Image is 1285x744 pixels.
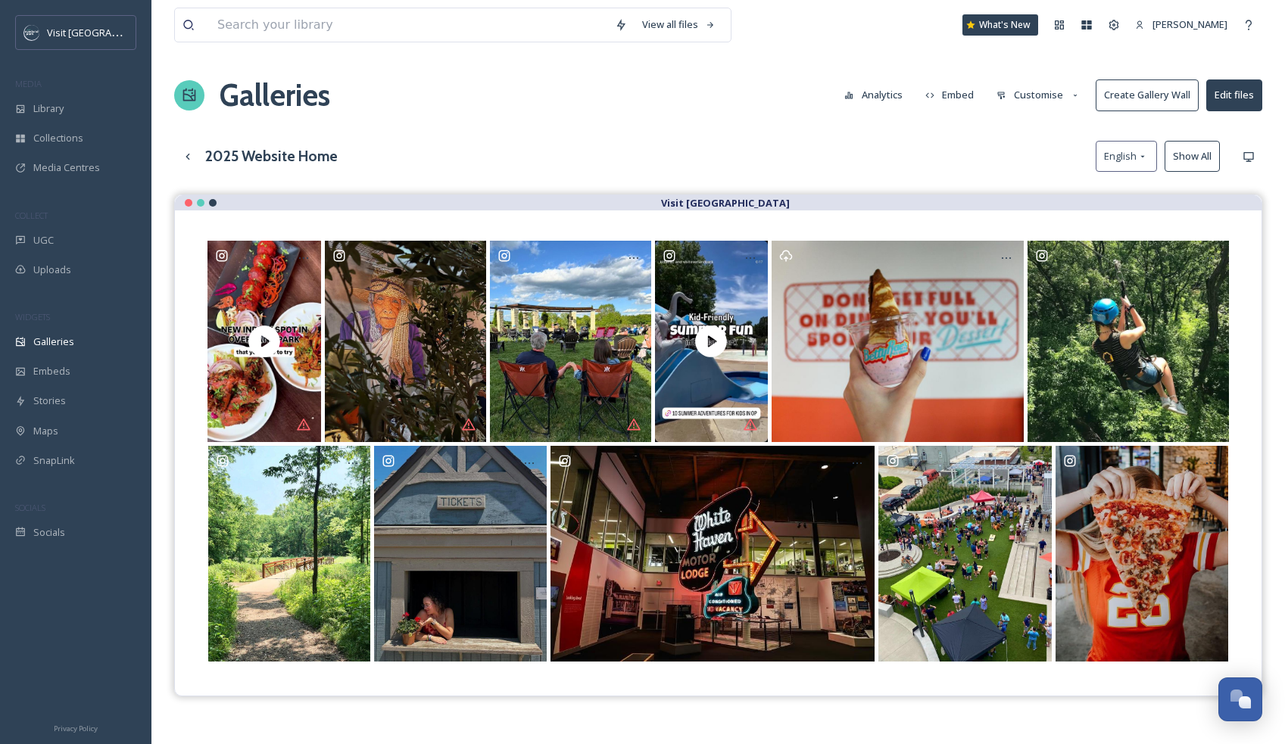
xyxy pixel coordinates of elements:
[837,80,918,110] a: Analytics
[635,10,723,39] a: View all files
[33,424,58,438] span: Maps
[15,210,48,221] span: COLLECT
[33,101,64,116] span: Library
[33,453,75,468] span: SnapLink
[33,263,71,277] span: Uploads
[33,233,54,247] span: UGC
[1206,79,1262,111] button: Edit files
[661,196,790,210] strong: Visit [GEOGRAPHIC_DATA]
[33,364,70,378] span: Embeds
[877,446,1053,662] a: 🍺✨ BEER FEST TICKET GIVEAWAY! ✨🍺 We’ve teamed up with @stranghall to give away 2 FREE TICKETS to ...
[15,502,45,513] span: SOCIALS
[207,446,373,662] a: Recovery hike at the Overland Park Arboretum: Before, During, and After! #hiking #arboretum #over...
[837,80,910,110] button: Analytics
[15,78,42,89] span: MEDIA
[918,80,982,110] button: Embed
[206,241,323,442] a: New restaurant alert! 🚨 @rajmahalkc is officially opening its doors in @prairiefireop this Saturd...
[205,145,338,167] h3: 2025 Website Home
[33,394,66,408] span: Stories
[15,311,50,322] span: WIDGETS
[54,724,98,733] span: Privacy Policy
[488,241,653,442] a: Summer nights are feeling just right at the Arboretum! 🌿🎶 Join us Thursday, June 26, from 5-7 p.m...
[1152,17,1227,31] span: [PERSON_NAME]
[1218,677,1262,721] button: Open Chat
[210,8,607,42] input: Search your library
[1127,10,1235,39] a: [PERSON_NAME]
[33,525,65,540] span: Socials
[1096,79,1199,111] button: Create Gallery Wall
[54,718,98,736] a: Privacy Policy
[962,14,1038,36] a: What's New
[1104,149,1137,163] span: English
[549,446,877,662] a: Rainy days calls for a museum visit. #visitkansas #visitop #overlandparkkansas #naturephotography...
[33,131,83,145] span: Collections
[24,25,39,40] img: c3es6xdrejuflcaqpovn.png
[33,160,100,175] span: Media Centres
[373,446,549,662] a: cmon, let me change your ticket home
[47,25,164,39] span: Visit [GEOGRAPHIC_DATA]
[1165,141,1220,172] button: Show All
[33,335,74,349] span: Galleries
[220,73,330,118] a: Galleries
[989,80,1088,110] button: Customise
